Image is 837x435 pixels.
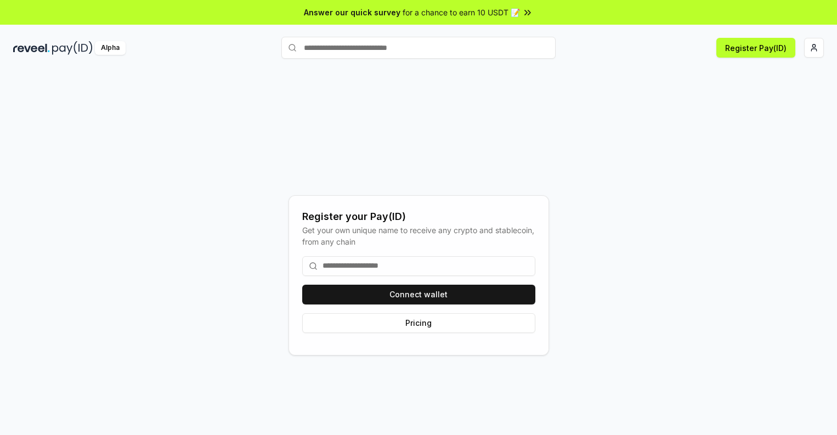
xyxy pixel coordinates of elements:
div: Get your own unique name to receive any crypto and stablecoin, from any chain [302,224,535,247]
img: reveel_dark [13,41,50,55]
div: Register your Pay(ID) [302,209,535,224]
img: pay_id [52,41,93,55]
span: Answer our quick survey [304,7,400,18]
span: for a chance to earn 10 USDT 📝 [403,7,520,18]
button: Register Pay(ID) [716,38,795,58]
button: Connect wallet [302,285,535,304]
div: Alpha [95,41,126,55]
button: Pricing [302,313,535,333]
